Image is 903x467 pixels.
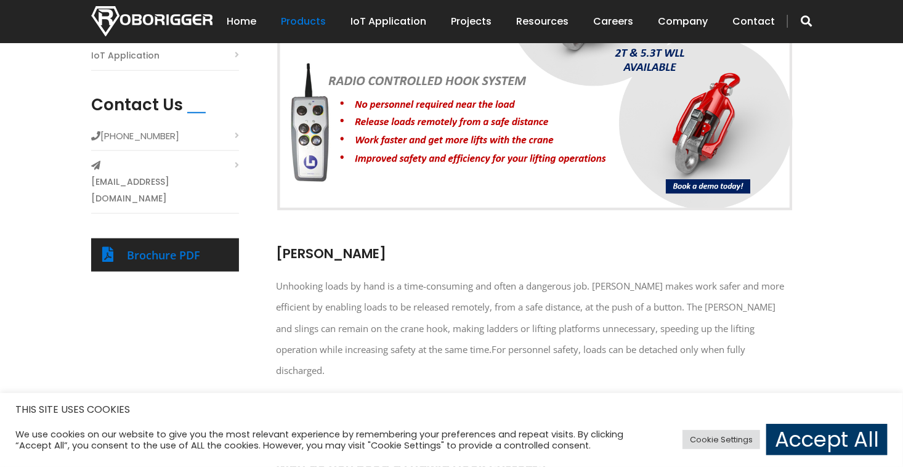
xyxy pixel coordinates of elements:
[281,2,326,41] a: Products
[91,174,239,207] a: [EMAIL_ADDRESS][DOMAIN_NAME]
[276,343,745,376] span: For personnel safety, loads can be detached only when fully discharged.
[516,2,569,41] a: Resources
[658,2,708,41] a: Company
[91,128,239,151] li: [PHONE_NUMBER]
[91,95,183,115] h2: Contact Us
[15,429,626,451] div: We use cookies on our website to give you the most relevant experience by remembering your prefer...
[682,430,760,449] a: Cookie Settings
[276,280,784,355] span: Unhooking loads by hand is a time-consuming and often a dangerous job. [PERSON_NAME] makes work s...
[227,2,256,41] a: Home
[91,6,213,36] img: Nortech
[350,2,426,41] a: IoT Application
[127,248,200,262] a: Brochure PDF
[451,2,492,41] a: Projects
[15,402,888,418] h5: THIS SITE USES COOKIES
[732,2,775,41] a: Contact
[91,47,160,64] a: IoT Application
[766,424,888,455] a: Accept All
[593,2,633,41] a: Careers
